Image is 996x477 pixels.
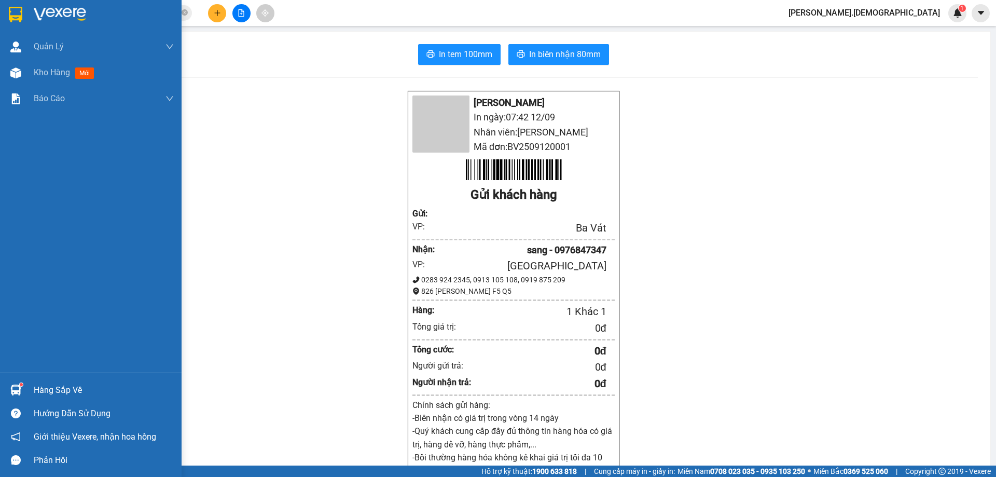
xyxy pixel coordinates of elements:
[182,8,188,18] span: close-circle
[165,43,174,51] span: down
[75,67,94,79] span: mới
[412,276,420,283] span: phone
[208,4,226,22] button: plus
[412,359,472,372] div: Người gửi trả:
[426,50,435,60] span: printer
[418,44,501,65] button: printerIn tem 100mm
[454,304,606,320] div: 1 Khác 1
[938,468,946,475] span: copyright
[34,383,174,398] div: Hàng sắp về
[472,359,606,375] div: 0 đ
[256,4,274,22] button: aim
[34,67,70,77] span: Kho hàng
[412,243,438,256] div: Nhận :
[214,9,221,17] span: plus
[438,220,606,236] div: Ba Vát
[34,406,174,421] div: Hướng dẫn sử dụng
[412,451,615,477] p: -Bồi thường hàng hóa không kê khai giá trị tối đa 10 lần phí vận chuyển
[481,466,577,477] span: Hỗ trợ kỹ thuật:
[34,92,65,105] span: Báo cáo
[412,207,438,220] div: Gửi :
[438,243,606,257] div: sang - 0976847347
[412,125,615,140] li: Nhân viên: [PERSON_NAME]
[34,453,174,468] div: Phản hồi
[412,288,420,295] span: environment
[517,50,525,60] span: printer
[412,304,454,317] div: Hàng:
[412,258,438,271] div: VP:
[896,466,897,477] span: |
[10,42,21,52] img: warehouse-icon
[20,383,23,386] sup: 1
[472,376,606,392] div: 0 đ
[780,6,948,19] span: [PERSON_NAME].[DEMOGRAPHIC_DATA]
[10,67,21,78] img: warehouse-icon
[34,40,64,53] span: Quản Lý
[412,343,472,356] div: Tổng cước:
[10,93,21,104] img: solution-icon
[472,320,606,336] div: 0 đ
[412,220,438,233] div: VP:
[261,9,269,17] span: aim
[238,9,245,17] span: file-add
[412,96,615,110] li: [PERSON_NAME]
[677,466,805,477] span: Miền Nam
[529,48,601,61] span: In biên nhận 80mm
[11,432,21,442] span: notification
[11,455,21,465] span: message
[11,408,21,418] span: question-circle
[532,467,577,475] strong: 1900 633 818
[585,466,586,477] span: |
[412,412,615,425] p: -Biên nhận có giá trị trong vòng 14 ngày
[594,466,675,477] span: Cung cấp máy in - giấy in:
[9,7,22,22] img: logo-vxr
[10,385,21,396] img: warehouse-icon
[412,185,615,205] div: Gửi khách hàng
[439,48,492,61] span: In tem 100mm
[976,8,986,18] span: caret-down
[412,110,615,125] li: In ngày: 07:42 12/09
[813,466,888,477] span: Miền Bắc
[412,285,615,297] div: 826 [PERSON_NAME] F5 Q5
[412,425,615,451] p: -Quý khách cung cấp đầy đủ thông tin hàng hóa có giá trị, hàng dể vỡ, hàng thực phẩm,...
[412,274,615,285] div: 0283 924 2345, 0913 105 108, 0919 875 209
[438,258,606,274] div: [GEOGRAPHIC_DATA]
[412,140,615,154] li: Mã đơn: BV2509120001
[710,467,805,475] strong: 0708 023 035 - 0935 103 250
[182,9,188,16] span: close-circle
[960,5,964,12] span: 1
[972,4,990,22] button: caret-down
[34,430,156,443] span: Giới thiệu Vexere, nhận hoa hồng
[232,4,251,22] button: file-add
[508,44,609,65] button: printerIn biên nhận 80mm
[412,376,472,389] div: Người nhận trả:
[412,399,615,412] div: Chính sách gửi hàng:
[959,5,966,12] sup: 1
[953,8,962,18] img: icon-new-feature
[843,467,888,475] strong: 0369 525 060
[412,320,472,333] div: Tổng giá trị:
[472,343,606,359] div: 0 đ
[808,469,811,473] span: ⚪️
[165,94,174,103] span: down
